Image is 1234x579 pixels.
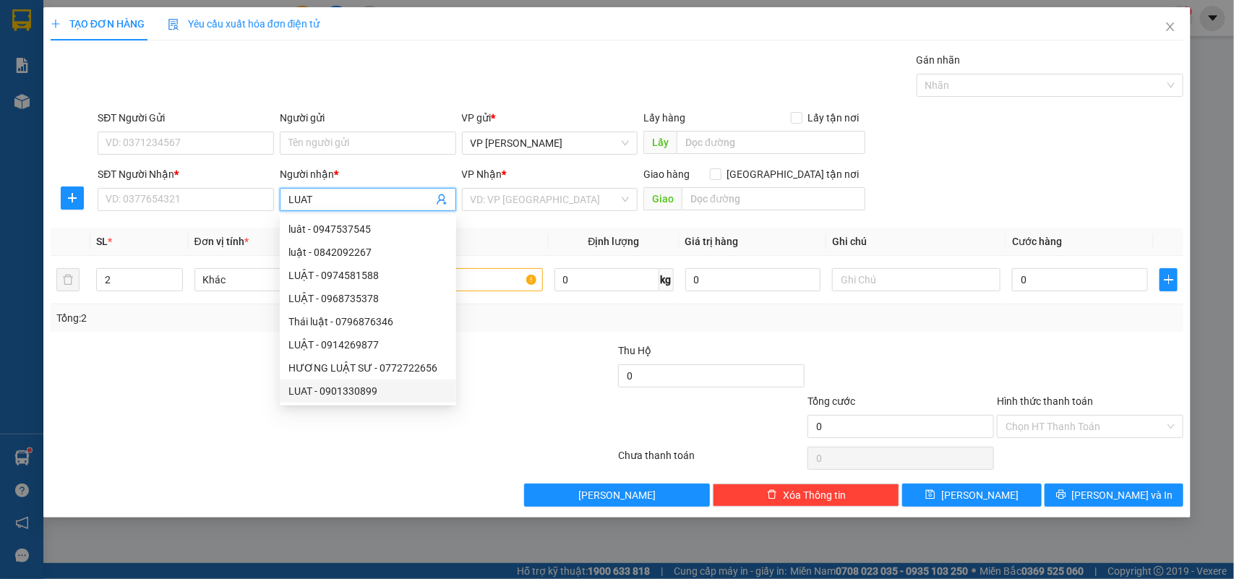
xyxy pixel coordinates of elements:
[288,383,447,399] div: LUAT - 0901330899
[280,287,456,310] div: LUẬT - 0968735378
[767,489,777,501] span: delete
[1072,487,1173,503] span: [PERSON_NAME] và In
[618,345,651,356] span: Thu Hộ
[168,19,179,30] img: icon
[643,168,690,180] span: Giao hàng
[643,187,682,210] span: Giao
[685,236,739,247] span: Giá trị hàng
[280,333,456,356] div: LUẬT - 0914269877
[98,166,274,182] div: SĐT Người Nhận
[18,18,90,90] img: logo.jpg
[280,356,456,379] div: HƯƠNG LUẬT SƯ - 0772722656
[288,291,447,306] div: LUẬT - 0968735378
[1045,484,1183,507] button: printer[PERSON_NAME] và In
[288,337,447,353] div: LUẬT - 0914269877
[783,487,846,503] span: Xóa Thông tin
[524,484,711,507] button: [PERSON_NAME]
[194,236,249,247] span: Đơn vị tính
[682,187,865,210] input: Dọc đường
[56,310,477,326] div: Tổng: 2
[721,166,865,182] span: [GEOGRAPHIC_DATA] tận nơi
[280,218,456,241] div: luât - 0947537545
[288,267,447,283] div: LUẬT - 0974581588
[826,228,1006,256] th: Ghi chú
[61,192,83,204] span: plus
[1160,268,1178,291] button: plus
[1160,274,1177,286] span: plus
[807,395,855,407] span: Tổng cước
[1056,489,1066,501] span: printer
[462,110,638,126] div: VP gửi
[677,131,865,154] input: Dọc đường
[51,19,61,29] span: plus
[168,18,320,30] span: Yêu cầu xuất hóa đơn điện tử
[135,53,604,72] li: Hotline: 02839552959
[98,110,274,126] div: SĐT Người Gửi
[280,379,456,403] div: LUAT - 0901330899
[917,54,961,66] label: Gán nhãn
[997,395,1093,407] label: Hình thức thanh toán
[685,268,821,291] input: 0
[96,236,108,247] span: SL
[288,314,447,330] div: Thái luật - 0796876346
[643,112,685,124] span: Lấy hàng
[288,244,447,260] div: luật - 0842092267
[374,268,543,291] input: VD: Bàn, Ghế
[18,105,252,129] b: GỬI : VP [PERSON_NAME]
[288,221,447,237] div: luât - 0947537545
[471,132,630,154] span: VP Bạc Liêu
[832,268,1001,291] input: Ghi Chú
[902,484,1041,507] button: save[PERSON_NAME]
[135,35,604,53] li: 26 Phó Cơ Điều, Phường 12
[280,310,456,333] div: Thái luật - 0796876346
[713,484,899,507] button: deleteXóa Thông tin
[288,360,447,376] div: HƯƠNG LUẬT SƯ - 0772722656
[643,131,677,154] span: Lấy
[56,268,80,291] button: delete
[203,269,354,291] span: Khác
[802,110,865,126] span: Lấy tận nơi
[1012,236,1062,247] span: Cước hàng
[280,241,456,264] div: luật - 0842092267
[61,186,84,210] button: plus
[588,236,640,247] span: Định lượng
[462,168,502,180] span: VP Nhận
[280,264,456,287] div: LUẬT - 0974581588
[659,268,674,291] span: kg
[51,18,145,30] span: TẠO ĐƠN HÀNG
[280,110,456,126] div: Người gửi
[578,487,656,503] span: [PERSON_NAME]
[1165,21,1176,33] span: close
[280,166,456,182] div: Người nhận
[1150,7,1191,48] button: Close
[617,447,807,473] div: Chưa thanh toán
[941,487,1019,503] span: [PERSON_NAME]
[925,489,935,501] span: save
[436,194,447,205] span: user-add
